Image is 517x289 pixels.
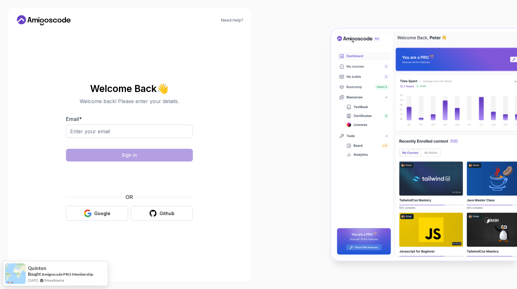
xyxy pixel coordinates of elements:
input: Enter your email [66,125,193,138]
a: Need Help? [221,18,243,23]
div: Github [160,210,174,217]
div: Sign in [122,152,137,158]
span: 👋 [157,83,169,94]
a: Amigoscode PRO Membership [42,272,93,277]
p: OR [126,193,133,201]
button: Github [131,206,193,221]
div: Google [94,210,110,217]
button: Sign in [66,149,193,161]
label: Email * [66,116,82,122]
iframe: Widget containing checkbox for hCaptcha security challenge [82,165,177,189]
span: [DATE] [28,278,38,283]
h2: Welcome Back [66,83,193,94]
p: Welcome back! Please enter your details. [66,97,193,105]
button: Google [66,206,128,221]
img: Amigoscode Dashboard [331,29,517,260]
span: Bought [28,272,41,277]
a: Home link [15,15,72,25]
img: provesource social proof notification image [5,263,26,284]
a: ProveSource [44,278,64,283]
span: Quinton [28,266,46,271]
